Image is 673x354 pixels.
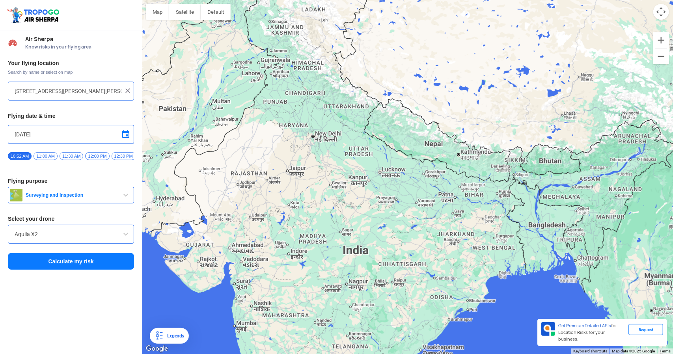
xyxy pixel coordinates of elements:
img: Risk Scores [8,38,17,47]
span: 12:30 PM [112,152,136,160]
input: Select Date [15,130,127,139]
a: Terms [660,349,671,353]
input: Search by name or Brand [15,229,127,239]
span: 11:30 AM [60,152,83,160]
span: Air Sherpa [25,36,134,42]
img: Premium APIs [541,322,555,336]
img: survey.png [10,189,22,201]
span: 12:00 PM [85,152,109,160]
img: Legends [155,331,164,341]
div: Request [628,324,663,335]
img: ic_close.png [124,87,132,95]
img: ic_tgdronemaps.svg [6,6,62,24]
button: Show satellite imagery [169,4,201,20]
span: 10:52 AM [8,152,32,160]
span: Search by name or select on map [8,69,134,75]
img: Google [144,344,170,354]
button: Keyboard shortcuts [573,348,607,354]
a: Open this area in Google Maps (opens a new window) [144,344,170,354]
button: Show street map [146,4,169,20]
span: 11:00 AM [34,152,57,160]
span: Know risks in your flying area [25,44,134,50]
h3: Flying date & time [8,113,134,119]
button: Zoom in [653,32,669,48]
span: Map data ©2025 Google [612,349,655,353]
div: Legends [164,331,184,341]
input: Search your flying location [15,86,121,96]
div: for Location Risks for your business. [555,322,628,343]
span: Surveying and Inspection [22,192,121,198]
button: Surveying and Inspection [8,187,134,203]
button: Zoom out [653,48,669,64]
span: Get Premium Detailed APIs [558,323,611,328]
button: Map camera controls [653,4,669,20]
h3: Flying purpose [8,178,134,184]
h3: Your flying location [8,60,134,66]
h3: Select your drone [8,216,134,222]
button: Calculate my risk [8,253,134,270]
